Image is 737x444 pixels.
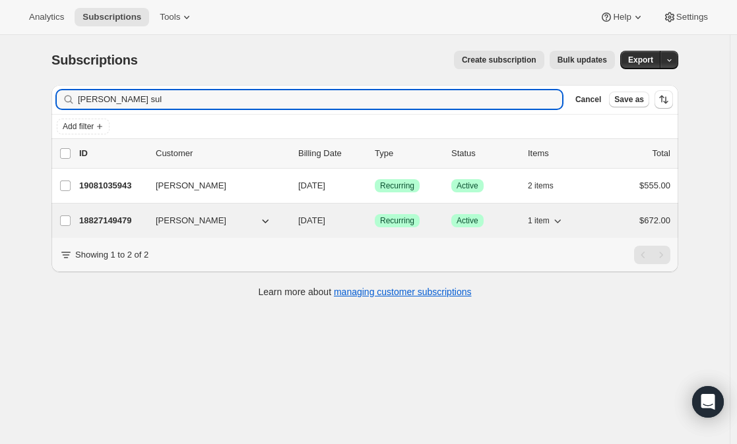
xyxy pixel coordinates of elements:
p: Learn more about [259,285,472,298]
span: 2 items [528,180,554,191]
button: [PERSON_NAME] [148,210,280,231]
span: Tools [160,12,180,22]
input: Filter subscribers [78,90,562,109]
span: [DATE] [298,180,325,190]
span: 1 item [528,215,550,226]
button: Help [592,8,652,26]
div: Type [375,147,441,160]
button: Settings [655,8,716,26]
span: Analytics [29,12,64,22]
span: Add filter [63,121,94,132]
span: Subscriptions [51,53,138,67]
p: Customer [156,147,288,160]
span: $555.00 [639,180,670,190]
p: Showing 1 to 2 of 2 [75,248,148,262]
span: [PERSON_NAME] [156,214,226,227]
span: [DATE] [298,215,325,225]
span: Subscriptions [82,12,141,22]
button: Cancel [570,92,606,107]
button: Tools [152,8,201,26]
button: Add filter [57,119,110,134]
nav: Pagination [634,246,670,264]
span: Recurring [380,215,414,226]
div: 18827149479[PERSON_NAME][DATE]SuccessRecurringSuccessActive1 item$672.00 [79,211,670,230]
span: Recurring [380,180,414,191]
button: Export [620,51,661,69]
button: Create subscription [454,51,544,69]
span: $672.00 [639,215,670,225]
span: Export [628,55,653,65]
button: Subscriptions [75,8,149,26]
p: Total [653,147,670,160]
p: 19081035943 [79,179,145,192]
button: 1 item [528,211,564,230]
span: Help [613,12,631,22]
div: IDCustomerBilling DateTypeStatusItemsTotal [79,147,670,160]
span: Save as [614,94,644,105]
span: Create subscription [462,55,536,65]
p: Status [451,147,517,160]
div: 19081035943[PERSON_NAME][DATE]SuccessRecurringSuccessActive2 items$555.00 [79,177,670,195]
div: Items [528,147,594,160]
button: 2 items [528,177,568,195]
span: Settings [676,12,708,22]
span: Bulk updates [558,55,607,65]
button: Analytics [21,8,72,26]
button: [PERSON_NAME] [148,175,280,196]
p: 18827149479 [79,214,145,227]
button: Bulk updates [550,51,615,69]
p: ID [79,147,145,160]
span: Active [457,215,478,226]
span: [PERSON_NAME] [156,179,226,192]
button: Sort the results [655,90,673,109]
p: Billing Date [298,147,364,160]
div: Open Intercom Messenger [692,386,724,418]
a: managing customer subscriptions [334,287,472,297]
span: Cancel [575,94,601,105]
span: Active [457,180,478,191]
button: Save as [609,92,649,107]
